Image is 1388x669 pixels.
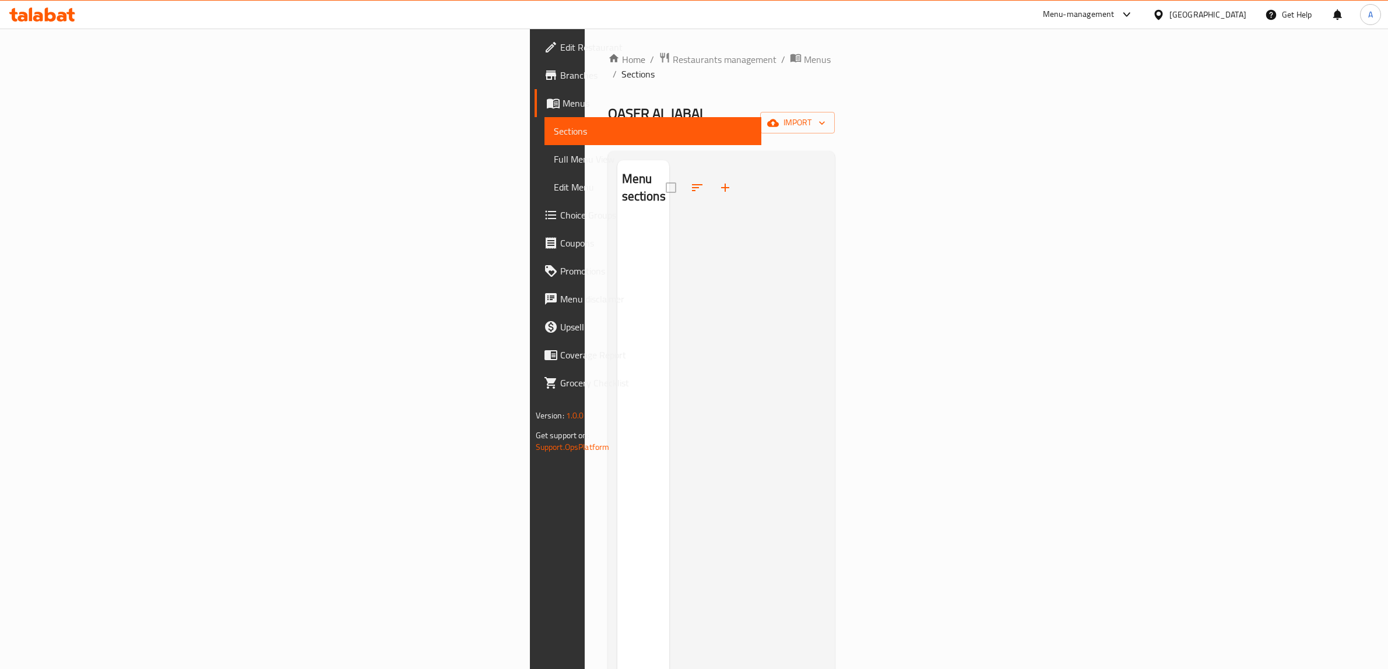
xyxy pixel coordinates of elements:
a: Choice Groups [535,201,762,229]
a: Menu disclaimer [535,285,762,313]
a: Edit Restaurant [535,33,762,61]
span: A [1368,8,1373,21]
span: Menu disclaimer [560,292,753,306]
a: Coverage Report [535,341,762,369]
button: Add section [711,174,739,202]
a: Sections [544,117,762,145]
a: Full Menu View [544,145,762,173]
span: Branches [560,68,753,82]
span: Sections [554,124,753,138]
span: Choice Groups [560,208,753,222]
a: Upsell [535,313,762,341]
div: Menu-management [1043,8,1115,22]
span: Edit Restaurant [560,40,753,54]
div: [GEOGRAPHIC_DATA] [1169,8,1246,21]
span: Full Menu View [554,152,753,166]
span: Get support on: [536,428,589,443]
span: Version: [536,408,564,423]
span: Upsell [560,320,753,334]
span: 1.0.0 [566,408,584,423]
span: Promotions [560,264,753,278]
a: Grocery Checklist [535,369,762,397]
li: / [781,52,785,66]
button: import [760,112,835,133]
a: Menus [535,89,762,117]
span: Coverage Report [560,348,753,362]
span: Edit Menu [554,180,753,194]
a: Branches [535,61,762,89]
a: Edit Menu [544,173,762,201]
span: Coupons [560,236,753,250]
a: Promotions [535,257,762,285]
nav: Menu sections [617,216,669,225]
span: Menus [804,52,831,66]
a: Coupons [535,229,762,257]
span: import [769,115,825,130]
span: Menus [563,96,753,110]
a: Menus [790,52,831,67]
a: Support.OpsPlatform [536,439,610,455]
span: Grocery Checklist [560,376,753,390]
